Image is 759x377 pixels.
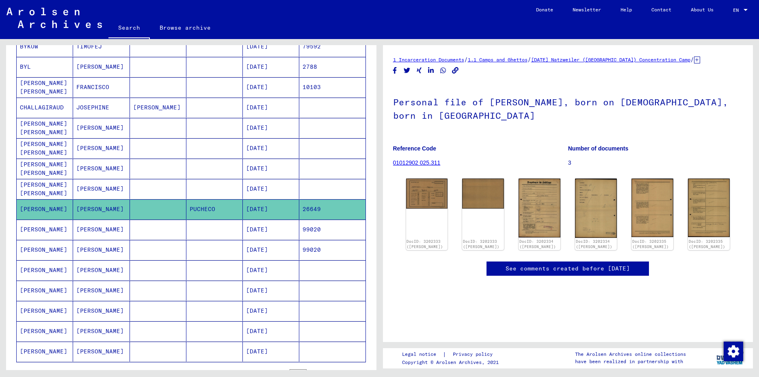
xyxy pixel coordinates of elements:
[243,342,299,362] mat-cell: [DATE]
[446,350,502,359] a: Privacy policy
[150,18,221,37] a: Browse archive
[73,37,130,57] mat-cell: TIMOFEJ
[690,56,694,63] span: /
[689,239,725,249] a: DocID: 3202335 ([PERSON_NAME])
[243,77,299,97] mat-cell: [DATE]
[299,37,365,57] mat-cell: 79592
[17,179,73,199] mat-cell: [PERSON_NAME] [PERSON_NAME]
[299,77,365,97] mat-cell: 10103
[73,220,130,240] mat-cell: [PERSON_NAME]
[243,98,299,118] mat-cell: [DATE]
[17,240,73,260] mat-cell: [PERSON_NAME]
[723,341,743,361] div: Change consent
[391,65,399,76] button: Share on Facebook
[73,138,130,158] mat-cell: [PERSON_NAME]
[575,358,686,365] p: have been realized in partnership with
[17,342,73,362] mat-cell: [PERSON_NAME]
[468,57,528,63] a: 1.1 Camps and Ghettos
[108,18,150,39] a: Search
[439,65,448,76] button: Share on WhatsApp
[73,199,130,219] mat-cell: [PERSON_NAME]
[243,321,299,341] mat-cell: [DATE]
[243,260,299,280] mat-cell: [DATE]
[17,220,73,240] mat-cell: [PERSON_NAME]
[575,351,686,358] p: The Arolsen Archives online collections
[17,98,73,118] mat-cell: CHALLAGIRAUD
[243,179,299,199] mat-cell: [DATE]
[715,348,745,368] img: yv_logo.png
[415,65,424,76] button: Share on Xing
[299,220,365,240] mat-cell: 99020
[17,138,73,158] mat-cell: [PERSON_NAME] [PERSON_NAME]
[6,8,102,28] img: Arolsen_neg.svg
[406,179,448,209] img: 001.jpg
[632,239,669,249] a: DocID: 3202335 ([PERSON_NAME])
[243,240,299,260] mat-cell: [DATE]
[73,240,130,260] mat-cell: [PERSON_NAME]
[393,159,441,166] a: 01012902 025.311
[243,138,299,158] mat-cell: [DATE]
[73,118,130,138] mat-cell: [PERSON_NAME]
[73,321,130,341] mat-cell: [PERSON_NAME]
[243,118,299,138] mat-cell: [DATE]
[393,83,743,133] h1: Personal file of [PERSON_NAME], born on [DEMOGRAPHIC_DATA], born in [GEOGRAPHIC_DATA]
[464,56,468,63] span: /
[531,57,690,63] a: [DATE] Natzweiler ([GEOGRAPHIC_DATA]) Concentration Camp
[724,342,743,361] img: Change consent
[17,321,73,341] mat-cell: [PERSON_NAME]
[568,145,629,152] b: Number of documents
[407,239,443,249] a: DocID: 3202333 ([PERSON_NAME])
[17,118,73,138] mat-cell: [PERSON_NAME] [PERSON_NAME]
[243,220,299,240] mat-cell: [DATE]
[17,37,73,57] mat-cell: BYKOW
[575,179,617,238] img: 002.jpg
[243,301,299,321] mat-cell: [DATE]
[402,350,443,359] a: Legal notice
[17,77,73,97] mat-cell: [PERSON_NAME] [PERSON_NAME] [PERSON_NAME] [PERSON_NAME]
[73,57,130,77] mat-cell: [PERSON_NAME]
[568,159,743,167] p: 3
[73,301,130,321] mat-cell: [PERSON_NAME]
[73,281,130,301] mat-cell: [PERSON_NAME]
[463,239,500,249] a: DocID: 3202333 ([PERSON_NAME])
[299,57,365,77] mat-cell: 2788
[73,159,130,179] mat-cell: [PERSON_NAME]
[427,65,435,76] button: Share on LinkedIn
[393,145,437,152] b: Reference Code
[17,301,73,321] mat-cell: [PERSON_NAME]
[243,159,299,179] mat-cell: [DATE]
[402,350,502,359] div: |
[73,342,130,362] mat-cell: [PERSON_NAME]
[186,199,243,219] mat-cell: PUCHECO
[402,359,502,366] p: Copyright © Arolsen Archives, 2021
[462,179,504,209] img: 002.jpg
[299,240,365,260] mat-cell: 99020
[17,159,73,179] mat-cell: [PERSON_NAME] [PERSON_NAME]
[528,56,531,63] span: /
[688,179,730,237] img: 002.jpg
[451,65,460,76] button: Copy link
[17,199,73,219] mat-cell: [PERSON_NAME]
[631,179,673,237] img: 001.jpg
[73,98,130,118] mat-cell: JOSEPHINE
[519,179,560,238] img: 001.jpg
[733,7,742,13] span: EN
[243,37,299,57] mat-cell: [DATE]
[17,281,73,301] mat-cell: [PERSON_NAME]
[17,260,73,280] mat-cell: [PERSON_NAME]
[519,239,556,249] a: DocID: 3202334 ([PERSON_NAME])
[506,264,630,273] a: See comments created before [DATE]
[393,57,464,63] a: 1 Incarceration Documents
[576,239,612,249] a: DocID: 3202334 ([PERSON_NAME])
[17,57,73,77] mat-cell: BYL
[73,179,130,199] mat-cell: [PERSON_NAME]
[243,199,299,219] mat-cell: [DATE]
[299,199,365,219] mat-cell: 26649
[403,65,411,76] button: Share on Twitter
[243,57,299,77] mat-cell: [DATE]
[73,260,130,280] mat-cell: [PERSON_NAME]
[73,77,130,97] mat-cell: FRANCISCO
[243,281,299,301] mat-cell: [DATE]
[130,98,186,118] mat-cell: [PERSON_NAME]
